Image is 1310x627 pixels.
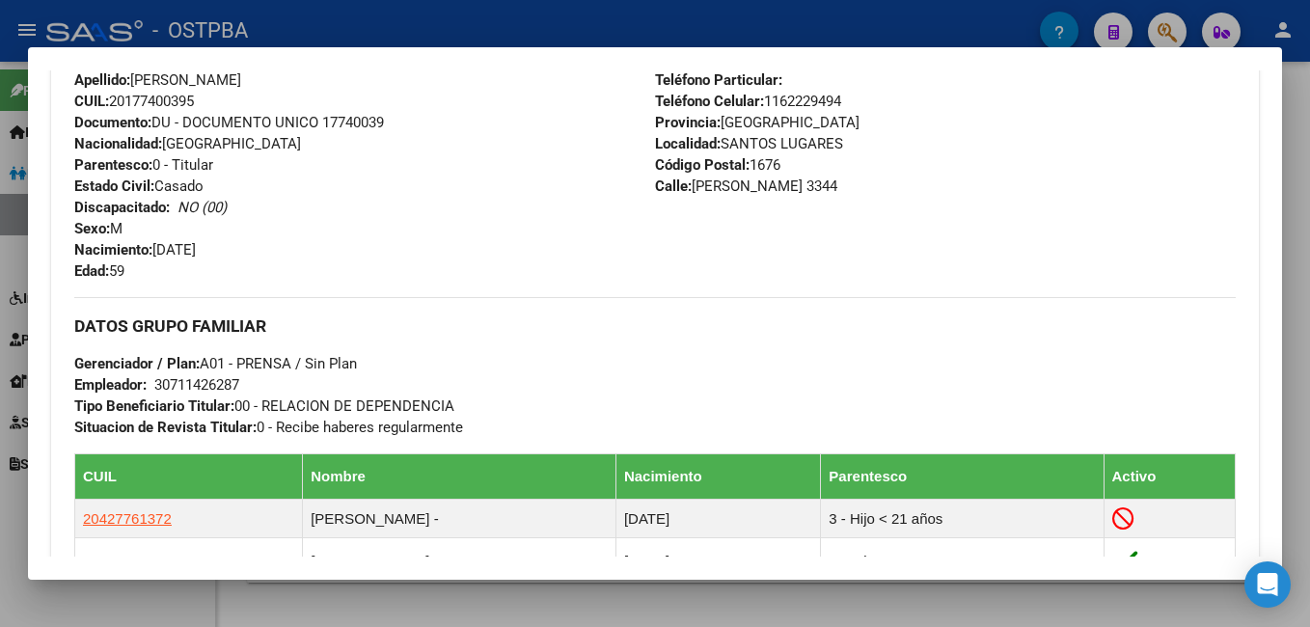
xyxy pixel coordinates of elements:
strong: Provincia: [655,114,721,131]
strong: Código Postal: [655,156,750,174]
span: DU - DOCUMENTO UNICO 17740039 [74,114,384,131]
span: 1676 [655,156,780,174]
div: 30711426287 [154,374,239,395]
td: [DATE] [615,538,820,586]
i: NO (00) [177,199,227,216]
td: [PERSON_NAME] - [303,500,616,538]
strong: Estado Civil: [74,177,154,195]
strong: Calle: [655,177,692,195]
div: Open Intercom Messenger [1244,561,1291,608]
td: 3 - Hijo < 21 años [821,500,1104,538]
th: Parentesco [821,454,1104,500]
strong: Teléfono Celular: [655,93,764,110]
strong: Apellido: [74,71,130,89]
span: [GEOGRAPHIC_DATA] [74,135,301,152]
th: Nacimiento [615,454,820,500]
span: 0 - Recibe haberes regularmente [74,419,463,436]
span: SANTOS LUGARES [655,135,843,152]
span: 00 - RELACION DE DEPENDENCIA [74,397,454,415]
span: [PERSON_NAME] [74,71,241,89]
strong: Empleador: [74,376,147,394]
strong: Documento: [74,114,151,131]
strong: Edad: [74,262,109,280]
strong: Gerenciador / Plan: [74,355,200,372]
span: [GEOGRAPHIC_DATA] [655,114,860,131]
span: [DATE] [74,241,196,259]
h3: DATOS GRUPO FAMILIAR [74,315,1236,337]
span: Casado [74,177,204,195]
th: Nombre [303,454,616,500]
span: [PERSON_NAME] 3344 [655,177,837,195]
strong: Parentesco: [74,156,152,174]
span: 59 [74,262,124,280]
th: Activo [1104,454,1236,500]
span: 20177400395 [74,93,194,110]
span: 27169793390 [83,553,172,569]
td: [DATE] [615,500,820,538]
td: [PERSON_NAME] [303,538,616,586]
strong: CUIL: [74,93,109,110]
span: 1162229494 [655,93,841,110]
td: 1 - Cónyuge [821,538,1104,586]
span: A01 - PRENSA / Sin Plan [74,355,357,372]
strong: Nacimiento: [74,241,152,259]
span: M [74,220,123,237]
span: 20427761372 [83,510,172,527]
span: 0 - Titular [74,156,213,174]
strong: Teléfono Particular: [655,71,782,89]
strong: Discapacitado: [74,199,170,216]
strong: Situacion de Revista Titular: [74,419,257,436]
strong: Nacionalidad: [74,135,162,152]
th: CUIL [75,454,303,500]
strong: Localidad: [655,135,721,152]
strong: Sexo: [74,220,110,237]
strong: Tipo Beneficiario Titular: [74,397,234,415]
